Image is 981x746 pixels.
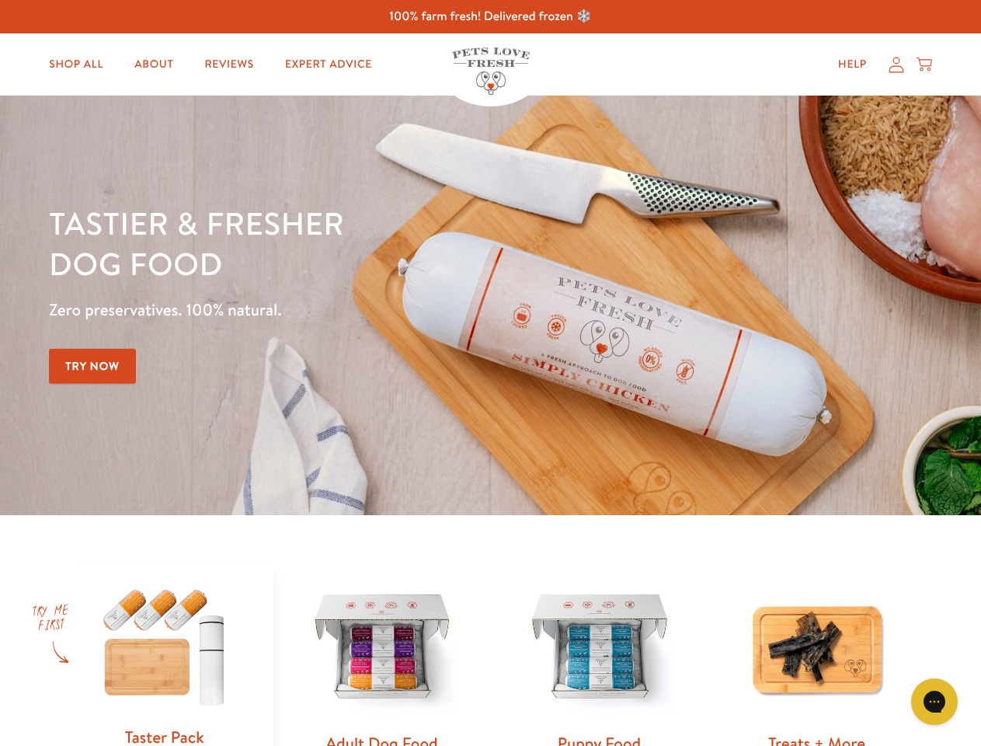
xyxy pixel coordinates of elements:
[273,49,384,80] a: Expert Advice
[49,349,136,384] a: Try Now
[452,47,530,95] img: Pets Love Fresh
[49,203,638,284] h1: Tastier & fresher dog food
[826,49,879,80] a: Help
[122,49,186,80] a: About
[37,49,116,80] a: Shop All
[192,49,266,80] a: Reviews
[903,673,965,730] iframe: Gorgias live chat messenger
[49,296,638,324] p: Zero preservatives. 100% natural.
